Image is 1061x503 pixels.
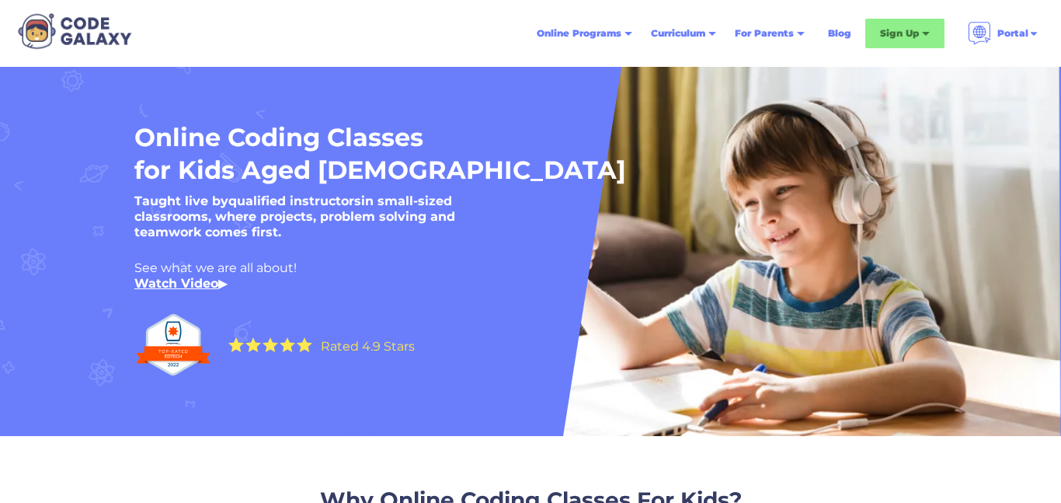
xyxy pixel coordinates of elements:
[735,26,794,41] div: For Parents
[321,341,415,353] div: Rated 4.9 Stars
[651,26,705,41] div: Curriculum
[997,26,1028,41] div: Portal
[642,19,725,47] div: Curriculum
[958,16,1049,51] div: Portal
[134,260,880,292] div: See what we are all about! ‍ ▶
[725,19,814,47] div: For Parents
[134,194,523,240] h5: Taught live by in small-sized classrooms, where projects, problem solving and teamwork comes first.
[228,337,244,352] img: Yellow Star - the Code Galaxy
[865,19,944,48] div: Sign Up
[228,194,361,208] strong: qualified instructors
[297,337,312,352] img: Yellow Star - the Code Galaxy
[537,26,621,41] div: Online Programs
[245,337,261,352] img: Yellow Star - the Code Galaxy
[134,276,218,291] a: Watch Video
[134,121,805,186] h1: Online Coding Classes for Kids Aged [DEMOGRAPHIC_DATA]
[263,337,278,352] img: Yellow Star - the Code Galaxy
[880,26,919,41] div: Sign Up
[280,337,295,352] img: Yellow Star - the Code Galaxy
[527,19,642,47] div: Online Programs
[134,307,212,382] img: Top Rated edtech company
[819,19,861,47] a: Blog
